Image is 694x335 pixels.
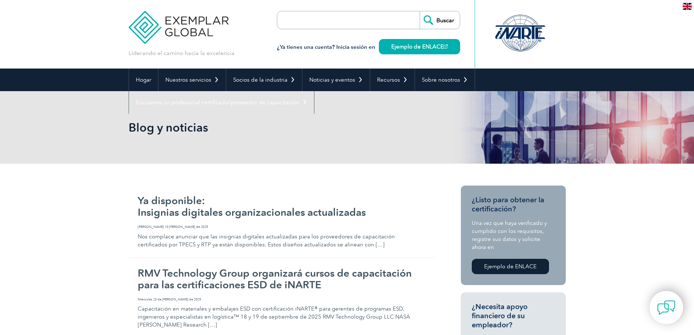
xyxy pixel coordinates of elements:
a: Noticias y eventos [302,69,370,91]
font: RMV Technology Group organizará cursos de capacitación para las certificaciones ESD de iNARTE [138,267,412,291]
font: Ejemplo de ENLACE [391,43,444,50]
font: [PERSON_NAME] 10 [PERSON_NAME] de 2025 [138,225,208,229]
font: Insignias digitales organizacionales actualizadas [138,206,366,218]
input: Buscar [420,11,460,29]
font: Liderando el camino hacia la excelencia [129,50,235,57]
font: Una vez que haya verificado y cumplido con los requisitos, registre sus datos y solicite ahora en [472,220,547,250]
a: Nuestros servicios [158,69,226,91]
font: Ya disponible: [138,194,205,207]
a: Ejemplo de ENLACE [379,39,460,54]
img: contact-chat.png [657,299,675,317]
font: Nos complace anunciar que las insignias digitales actualizadas para los proveedores de capacitaci... [138,233,395,248]
font: ¿Listo para obtener la certificación? [472,195,544,213]
a: Recursos [370,69,415,91]
a: Socios de la industria [226,69,302,91]
a: Sobre nosotros [415,69,475,91]
font: Noticias y eventos [309,77,355,83]
font: Blog y noticias [129,120,208,135]
a: Hogar [129,69,158,91]
font: ¿Ya tienes una cuenta? Inicia sesión en [277,44,375,50]
font: Hogar [136,77,151,83]
font: Nuestros servicios [165,77,211,83]
a: Ejemplo de ENLACE [472,259,549,274]
font: Capacitación en materiales y embalajes ESD con certificación iNARTE® para gerentes de programas E... [138,305,410,328]
font: ¿Necesita apoyo financiero de su empleador? [472,302,528,329]
font: Encuentre un profesional certificado/proveedor de capacitación [136,99,299,106]
img: en [683,3,692,10]
font: Sobre nosotros [422,77,460,83]
a: Encuentre un profesional certificado/proveedor de capacitación [129,91,314,114]
font: Miércoles 23 de [PERSON_NAME] de 2025 [138,297,201,301]
img: open_square.png [444,44,448,48]
font: Recursos [377,77,400,83]
font: Ejemplo de ENLACE [484,263,537,270]
a: Ya disponible:Insignias digitales organizacionales actualizadas [PERSON_NAME] 10 [PERSON_NAME] de... [129,186,435,258]
font: Socios de la industria [233,77,287,83]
